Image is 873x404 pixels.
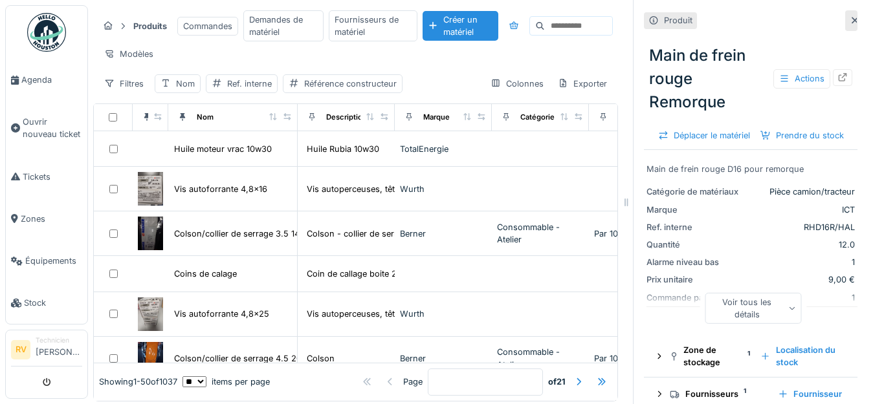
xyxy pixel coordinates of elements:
[649,341,852,371] summary: Zone de stockage1Localisation du stock
[99,376,177,388] div: Showing 1 - 50 of 1037
[400,228,487,240] div: Berner
[138,297,163,331] img: Vis autoforrante 4,8x25
[749,186,855,198] div: Pièce camion/tracteur
[27,13,66,52] img: Badge_color-CXgf-gQk.svg
[646,221,744,233] div: Ref. interne
[174,183,267,195] div: Vis autoforrante 4,8x16
[304,78,397,90] div: Référence constructeur
[182,376,270,388] div: items per page
[243,10,324,41] div: Demandes de matériel
[773,385,847,403] div: Fournisseur
[644,39,857,119] div: Main de frein rouge Remorque
[6,198,87,240] a: Zones
[594,228,681,240] div: Par 100
[138,342,163,376] img: Colson/collier de serrage 4.5 200mm
[307,268,419,280] div: Coin de callage boite 24 pcs
[128,20,172,32] strong: Produits
[6,282,87,324] a: Stock
[176,78,195,90] div: Nom
[174,352,321,365] div: Colson/collier de serrage 4.5 200mm
[670,344,750,368] div: Zone de stockage
[307,308,444,320] div: Vis autoperceuses, tête cyl 4,8x25
[11,340,30,359] li: RV
[326,112,367,123] div: Description
[138,217,163,250] img: Colson/collier de serrage 3.5 140mm
[227,78,272,90] div: Ref. interne
[670,388,768,400] div: Fournisseurs
[21,213,82,225] span: Zones
[749,256,855,268] div: 1
[552,74,613,93] div: Exporter
[98,45,159,63] div: Modèles
[174,308,269,320] div: Vis autoforrante 4,8x25
[646,273,744,286] div: Prix unitaire
[497,221,584,246] div: Consommable - Atelier
[177,17,238,36] div: Commandes
[749,221,855,233] div: RHD16R/HAL
[11,335,82,367] a: RV Technicien[PERSON_NAME]
[653,127,755,144] div: Déplacer le matériel
[6,101,87,155] a: Ouvrir nouveau ticket
[138,172,163,206] img: Vis autoforrante 4,8x16
[705,293,802,324] div: Voir tous les détails
[36,335,82,345] div: Technicien
[400,183,487,195] div: Wurth
[400,352,487,365] div: Berner
[646,239,744,251] div: Quantité
[25,255,82,267] span: Équipements
[400,308,487,320] div: Wurth
[36,335,82,363] li: [PERSON_NAME]
[197,112,214,123] div: Nom
[664,14,692,27] div: Produit
[307,352,335,365] div: Colson
[423,11,498,41] div: Créer un matériel
[755,127,849,144] div: Prendre du stock
[307,228,412,240] div: Colson - collier de serrage
[497,346,584,370] div: Consommable - Atelier
[520,112,555,123] div: Catégorie
[24,297,82,309] span: Stock
[21,74,82,86] span: Agenda
[749,273,855,286] div: 9,00 €
[98,74,149,93] div: Filtres
[485,74,549,93] div: Colonnes
[307,183,442,195] div: Vis autoperceuses, tête cyl 4,8x16
[23,171,82,183] span: Tickets
[749,239,855,251] div: 12.0
[174,268,237,280] div: Coins de calage
[594,352,681,365] div: Par 100
[423,112,450,123] div: Marque
[773,69,830,88] div: Actions
[6,240,87,282] a: Équipements
[400,143,487,155] div: TotalEnergie
[174,228,319,240] div: Colson/collier de serrage 3.5 140mm
[307,143,379,155] div: Huile Rubia 10w30
[403,376,423,388] div: Page
[749,204,855,216] div: ICT
[646,256,744,268] div: Alarme niveau bas
[329,10,417,41] div: Fournisseurs de matériel
[646,186,744,198] div: Catégorie de matériaux
[6,59,87,101] a: Agenda
[646,204,744,216] div: Marque
[646,163,855,175] div: Main de frein rouge D16 pour remorque
[755,341,847,371] div: Localisation du stock
[6,156,87,198] a: Tickets
[174,143,272,155] div: Huile moteur vrac 10w30
[548,376,566,388] strong: of 21
[23,116,82,140] span: Ouvrir nouveau ticket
